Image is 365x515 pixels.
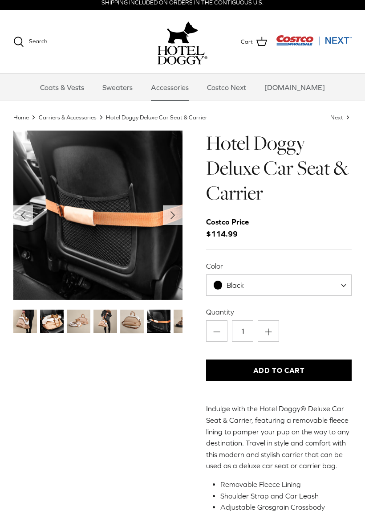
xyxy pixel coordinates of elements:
[241,36,267,48] a: Cart
[94,74,141,101] a: Sweaters
[241,37,253,47] span: Cart
[13,37,47,47] a: Search
[232,320,253,342] input: Quantity
[206,307,352,317] label: Quantity
[276,41,352,47] a: Visit Costco Next
[93,310,117,333] a: Thumbnail Link
[207,281,262,290] span: Black
[13,310,37,333] a: Thumbnail Link
[13,205,33,225] button: Previous
[330,114,352,120] a: Next
[158,46,207,65] img: hoteldoggycom
[206,261,352,271] label: Color
[13,131,182,300] a: Show Gallery
[206,216,249,228] div: Costco Price
[29,38,47,45] span: Search
[167,19,198,46] img: hoteldoggy.com
[13,113,352,122] nav: Breadcrumbs
[39,114,97,120] a: Carriers & Accessories
[220,490,345,502] li: Shoulder Strap and Car Leash
[206,360,352,381] button: Add to Cart
[174,310,197,333] a: Thumbnail Link
[40,310,64,333] img: small dog in a tan dog carrier on a black seat in the car
[256,74,333,101] a: [DOMAIN_NAME]
[276,35,352,46] img: Costco Next
[206,274,352,296] span: Black
[227,281,244,289] span: Black
[120,310,144,333] a: Thumbnail Link
[163,205,182,225] button: Next
[67,310,90,333] a: Thumbnail Link
[32,74,92,101] a: Coats & Vests
[199,74,254,101] a: Costco Next
[147,310,170,333] a: Thumbnail Link
[40,310,64,333] a: Thumbnail Link
[106,114,207,120] a: Hotel Doggy Deluxe Car Seat & Carrier
[206,216,258,240] span: $114.99
[330,114,343,120] span: Next
[206,131,352,206] h1: Hotel Doggy Deluxe Car Seat & Carrier
[13,114,29,120] a: Home
[143,74,197,101] a: Accessories
[220,479,345,490] li: Removable Fleece Lining
[158,19,207,65] a: hoteldoggy.com hoteldoggycom
[206,403,352,472] p: Indulge with the Hotel Doggy® Deluxe Car Seat & Carrier, featuring a removable fleece lining to p...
